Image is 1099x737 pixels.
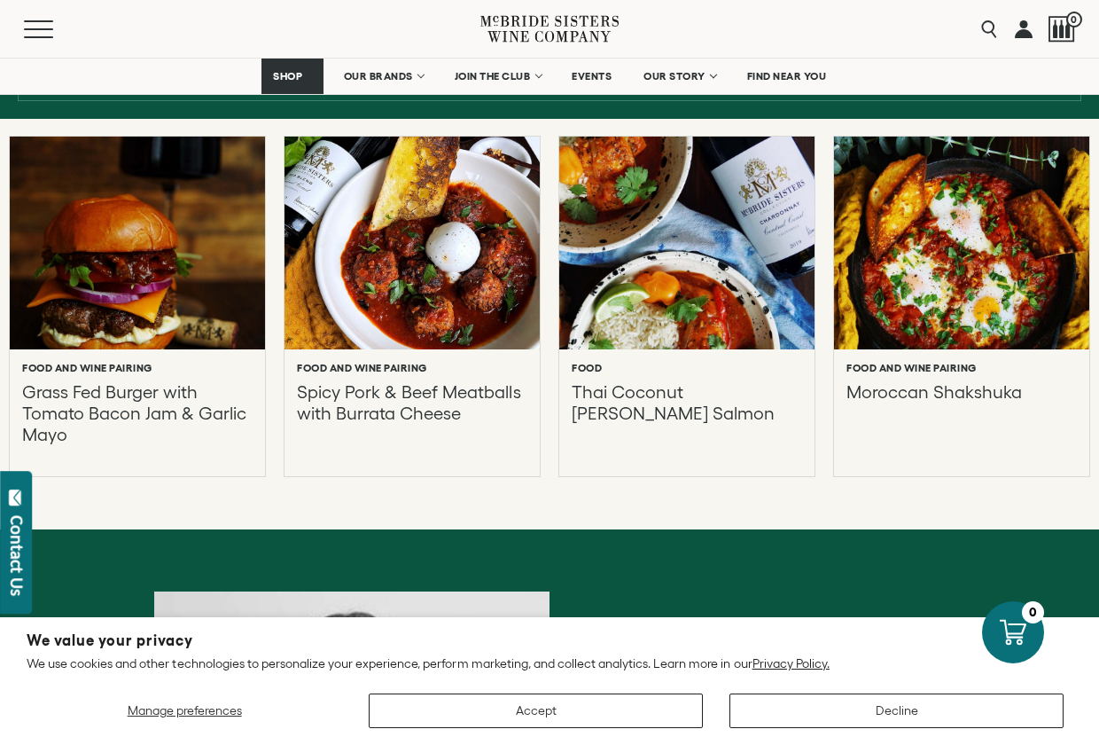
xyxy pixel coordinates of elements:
span: JOIN THE CLUB [455,70,531,82]
a: Moroccan Shakshuka Food and Wine Pairing Moroccan Shakshuka [834,137,1089,476]
a: JOIN THE CLUB [443,59,552,94]
span: SHOP [273,70,303,82]
button: Decline [729,694,1064,728]
h6: Food and Wine Pairing [846,362,977,374]
span: OUR BRANDS [344,70,413,82]
span: Manage preferences [128,703,242,717]
span: EVENTS [572,70,612,82]
h6: Food [572,362,602,374]
h6: Food and Wine Pairing [297,362,427,374]
div: Contact Us [8,515,26,596]
a: Grass Fed Burger with Tomato Bacon Jam & Garlic Mayo Food and Wine Pairing Grass Fed Burger with ... [10,137,265,476]
button: Accept [369,694,703,728]
a: SHOP [261,59,323,94]
p: Moroccan Shakshuka [846,381,1022,445]
h6: Food and Wine Pairing [22,362,152,374]
p: Grass Fed Burger with Tomato Bacon Jam & Garlic Mayo [22,381,253,445]
h2: We value your privacy [27,633,1072,648]
span: FIND NEAR YOU [747,70,827,82]
a: Spicy Pork & Beef Meatballs with Burrata Cheese Food and Wine Pairing Spicy Pork & Beef Meatballs... [284,137,540,476]
button: Mobile Menu Trigger [24,20,88,38]
a: FIND NEAR YOU [736,59,838,94]
a: Privacy Policy. [752,656,830,670]
a: OUR STORY [632,59,727,94]
p: We use cookies and other technologies to personalize your experience, perform marketing, and coll... [27,655,1072,671]
span: 0 [1066,12,1082,27]
a: OUR BRANDS [332,59,434,94]
span: OUR STORY [643,70,705,82]
p: Thai Coconut [PERSON_NAME] Salmon [572,381,802,445]
p: Spicy Pork & Beef Meatballs with Burrata Cheese [297,381,527,445]
a: Thai Coconut Curry Salmon Food Thai Coconut [PERSON_NAME] Salmon [559,137,815,476]
a: EVENTS [560,59,623,94]
div: 0 [1022,601,1044,623]
button: Manage preferences [27,694,342,728]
